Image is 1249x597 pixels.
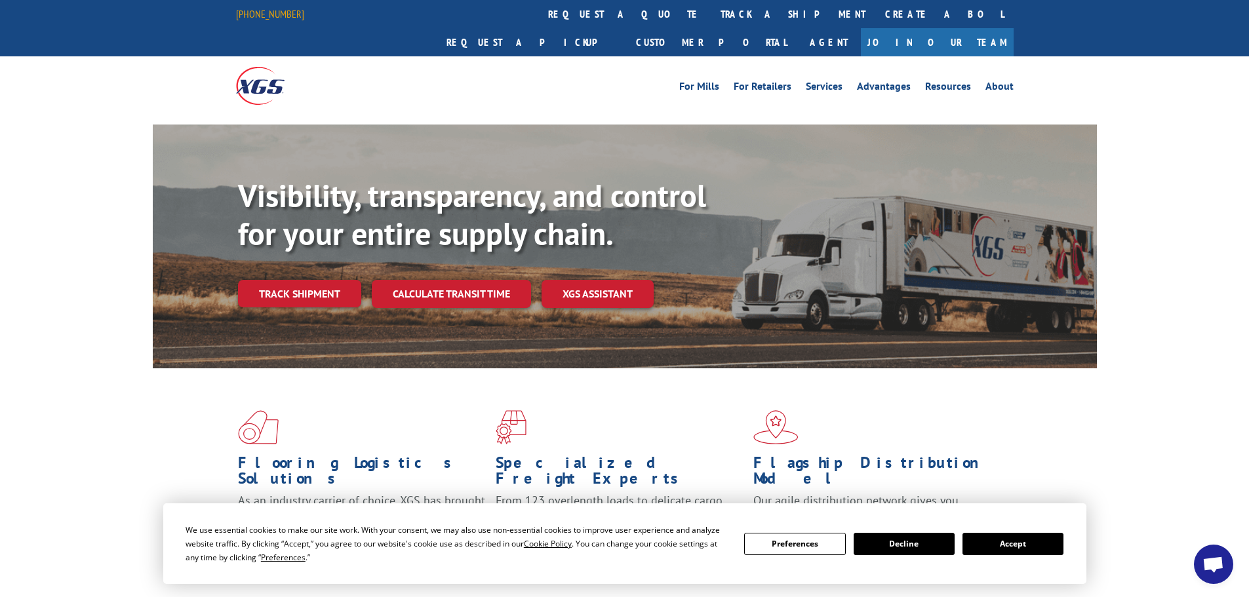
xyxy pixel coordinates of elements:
[734,81,791,96] a: For Retailers
[806,81,843,96] a: Services
[238,280,361,307] a: Track shipment
[524,538,572,549] span: Cookie Policy
[496,410,526,444] img: xgs-icon-focused-on-flooring-red
[238,410,279,444] img: xgs-icon-total-supply-chain-intelligence-red
[861,28,1014,56] a: Join Our Team
[962,533,1063,555] button: Accept
[496,493,743,551] p: From 123 overlength loads to delicate cargo, our experienced staff knows the best way to move you...
[857,81,911,96] a: Advantages
[163,503,1086,584] div: Cookie Consent Prompt
[437,28,626,56] a: Request a pickup
[753,410,799,444] img: xgs-icon-flagship-distribution-model-red
[797,28,861,56] a: Agent
[496,455,743,493] h1: Specialized Freight Experts
[261,552,306,563] span: Preferences
[925,81,971,96] a: Resources
[854,533,955,555] button: Decline
[238,455,486,493] h1: Flooring Logistics Solutions
[238,493,485,539] span: As an industry carrier of choice, XGS has brought innovation and dedication to flooring logistics...
[372,280,531,308] a: Calculate transit time
[985,81,1014,96] a: About
[753,493,995,524] span: Our agile distribution network gives you nationwide inventory management on demand.
[626,28,797,56] a: Customer Portal
[186,523,728,564] div: We use essential cookies to make our site work. With your consent, we may also use non-essential ...
[679,81,719,96] a: For Mills
[1194,545,1233,584] div: Open chat
[236,7,304,20] a: [PHONE_NUMBER]
[238,175,706,254] b: Visibility, transparency, and control for your entire supply chain.
[542,280,654,308] a: XGS ASSISTANT
[753,455,1001,493] h1: Flagship Distribution Model
[744,533,845,555] button: Preferences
